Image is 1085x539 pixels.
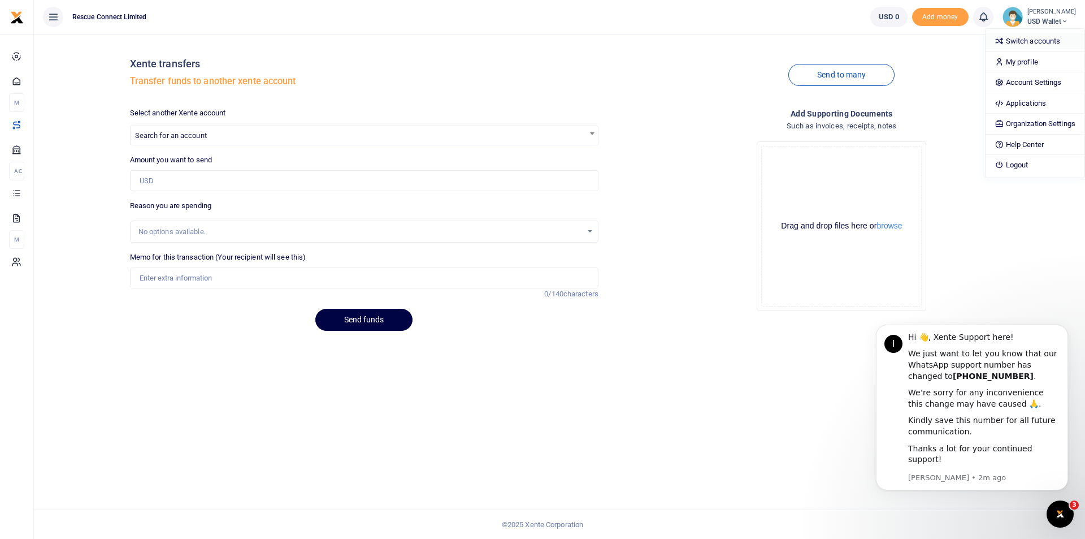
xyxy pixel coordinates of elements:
iframe: Intercom notifications message [859,318,1085,508]
li: Wallet ballance [866,7,912,27]
img: logo-small [10,11,24,24]
a: Logout [986,157,1084,173]
span: Rescue Connect Limited [68,12,151,22]
label: Memo for this transaction (Your recipient will see this) [130,252,306,263]
h4: Such as invoices, receipts, notes [607,120,1076,132]
div: No options available. [138,226,582,238]
span: USD Wallet [1027,16,1076,27]
label: Reason you are spending [130,200,211,212]
img: profile-user [1002,7,1023,27]
span: 3 [1070,501,1079,510]
a: Applications [986,96,1084,111]
button: Send funds [315,309,413,331]
h5: Transfer funds to another xente account [130,76,598,87]
div: File Uploader [757,141,926,311]
button: browse [876,222,902,230]
span: Search for an account [130,126,598,145]
span: Search for an account [135,131,207,140]
a: Switch accounts [986,33,1084,49]
span: USD 0 [879,11,899,23]
input: Enter extra information [130,268,598,289]
li: Ac [9,162,24,180]
iframe: Intercom live chat [1047,501,1074,528]
a: Add money [912,12,969,20]
h4: Add supporting Documents [607,107,1076,120]
input: USD [130,170,598,192]
li: M [9,93,24,112]
a: My profile [986,54,1084,70]
span: 0/140 [544,290,563,298]
div: Drag and drop files here or [762,221,921,231]
a: profile-user [PERSON_NAME] USD Wallet [1002,7,1076,27]
a: Account Settings [986,75,1084,90]
h4: Xente transfers [130,58,598,70]
label: Select another Xente account [130,107,226,119]
a: logo-small logo-large logo-large [10,12,24,21]
a: USD 0 [870,7,908,27]
span: Add money [912,8,969,27]
span: Search for an account [131,126,598,144]
label: Amount you want to send [130,154,212,166]
li: Toup your wallet [912,8,969,27]
a: Organization Settings [986,116,1084,132]
li: M [9,230,24,249]
a: Help Center [986,137,1084,153]
small: [PERSON_NAME] [1027,7,1076,17]
span: characters [563,290,598,298]
a: Send to many [788,64,895,86]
